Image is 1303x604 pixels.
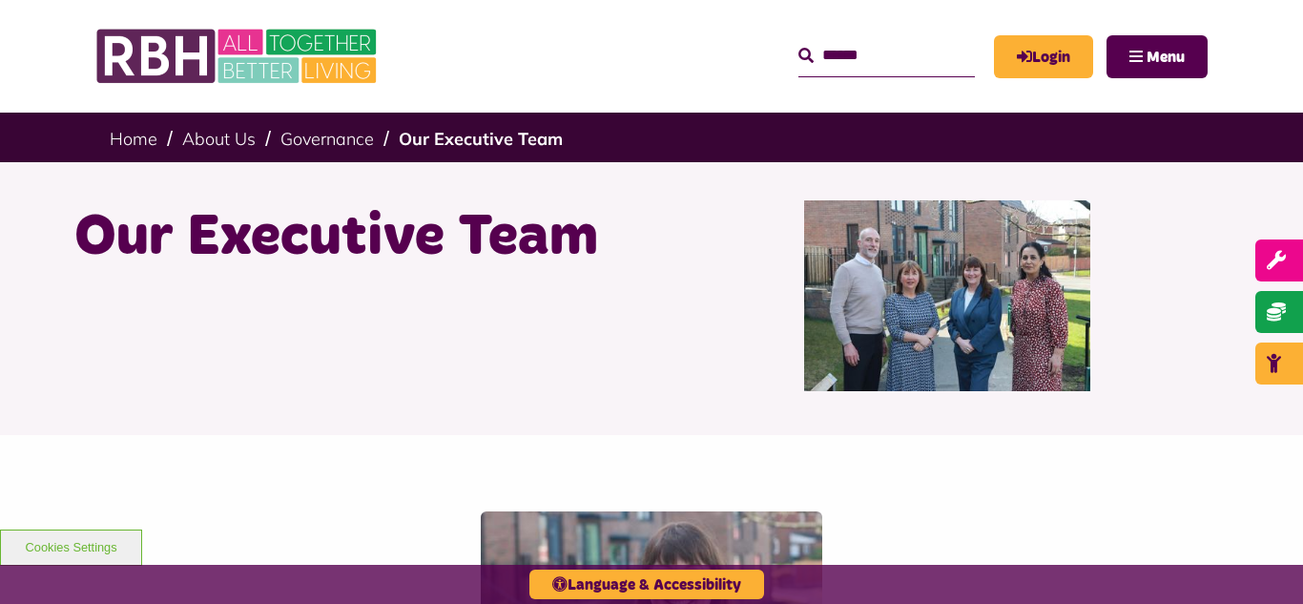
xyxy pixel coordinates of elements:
h1: Our Executive Team [74,200,637,275]
a: MyRBH [994,35,1093,78]
button: Language & Accessibility [529,570,764,599]
input: Search [798,35,975,76]
iframe: Netcall Web Assistant for live chat [1217,518,1303,604]
a: Governance [280,128,374,150]
a: Our Executive Team [399,128,563,150]
span: Menu [1147,50,1185,65]
img: RBH [95,19,382,94]
button: Navigation [1107,35,1208,78]
img: RBH Executive Team [804,200,1090,391]
a: Home [110,128,157,150]
a: About Us [182,128,256,150]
